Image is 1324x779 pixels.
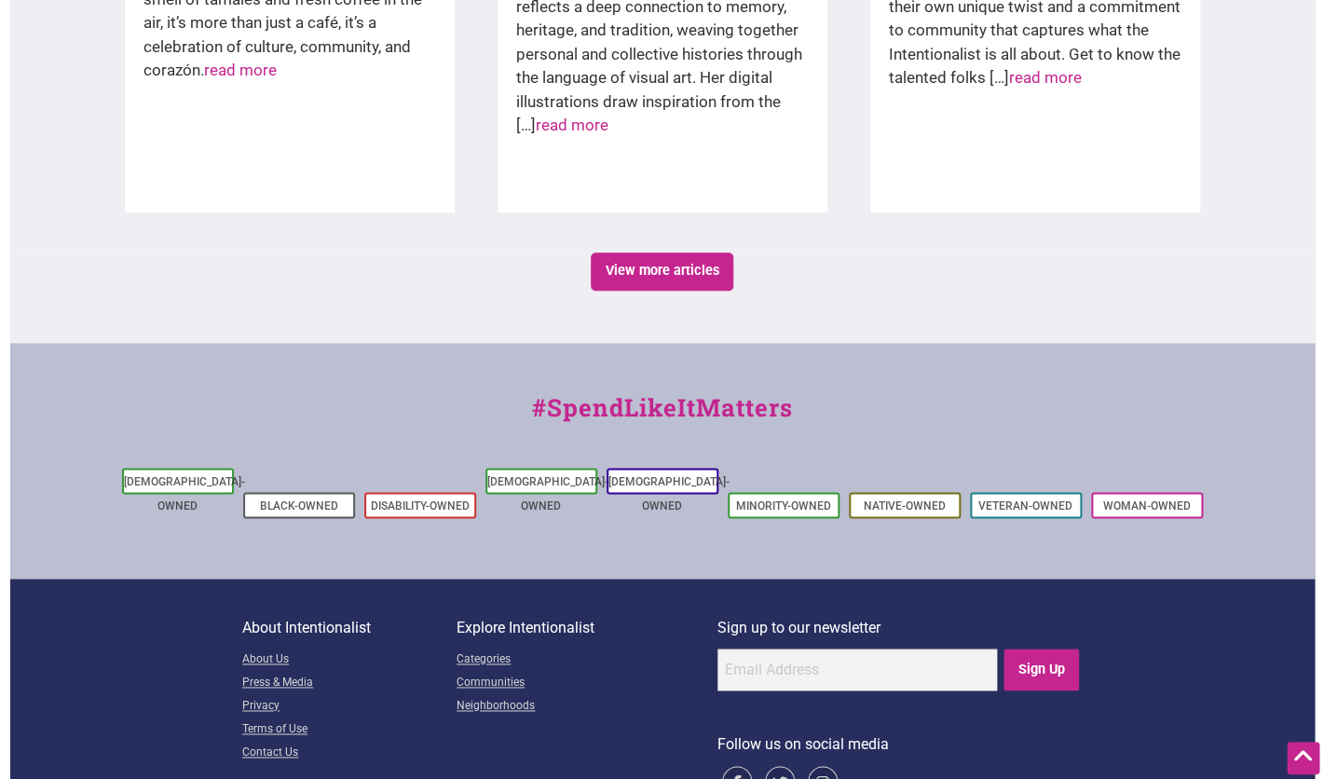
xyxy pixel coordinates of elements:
[864,499,946,512] a: Native-Owned
[242,742,457,765] a: Contact Us
[457,672,717,695] a: Communities
[457,695,717,718] a: Neighborhoods
[457,649,717,672] a: Categories
[242,695,457,718] a: Privacy
[717,732,1082,757] p: Follow us on social media
[10,389,1315,444] div: #SpendLikeItMatters
[1103,499,1191,512] a: Woman-Owned
[260,499,338,512] a: Black-Owned
[1003,649,1079,690] input: Sign Up
[717,649,997,690] input: Email Address
[736,499,831,512] a: Minority-Owned
[978,499,1072,512] a: Veteran-Owned
[124,475,245,512] a: [DEMOGRAPHIC_DATA]-Owned
[487,475,608,512] a: [DEMOGRAPHIC_DATA]-Owned
[242,649,457,672] a: About Us
[204,61,277,79] a: read more
[242,672,457,695] a: Press & Media
[371,499,470,512] a: Disability-Owned
[536,116,608,134] a: read more
[1287,742,1319,774] div: Scroll Back to Top
[242,616,457,640] p: About Intentionalist
[1009,68,1082,87] a: read more
[591,253,733,291] a: View more articles
[717,616,1082,640] p: Sign up to our newsletter
[242,718,457,742] a: Terms of Use
[457,616,717,640] p: Explore Intentionalist
[608,475,730,512] a: [DEMOGRAPHIC_DATA]-Owned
